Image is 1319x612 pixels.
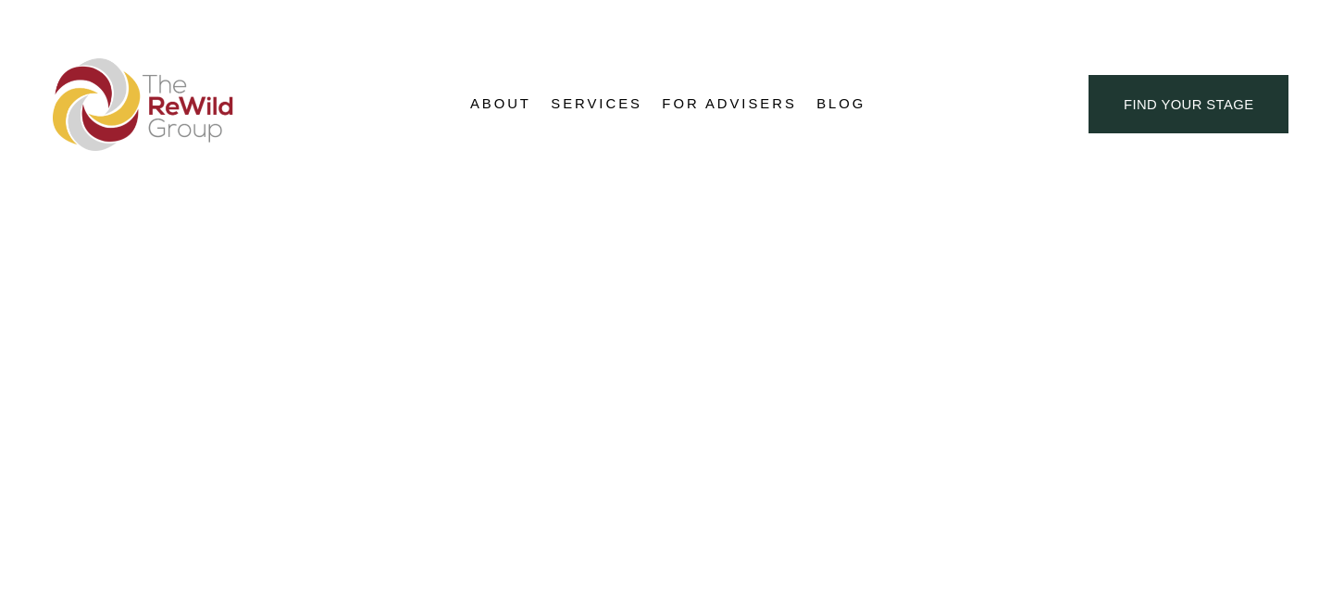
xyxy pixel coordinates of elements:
[551,91,642,119] a: folder dropdown
[551,92,642,117] span: Services
[662,91,796,119] a: For Advisers
[53,58,234,151] img: The ReWild Group
[470,92,531,117] span: About
[1089,75,1288,133] a: find your stage
[470,91,531,119] a: folder dropdown
[816,91,865,119] a: Blog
